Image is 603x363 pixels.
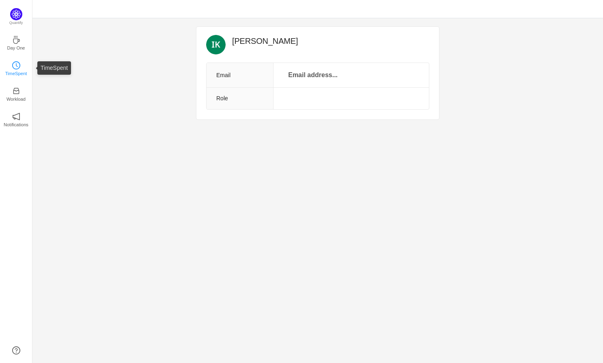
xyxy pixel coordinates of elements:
i: icon: inbox [12,87,20,95]
i: icon: notification [12,112,20,121]
a: icon: question-circle [12,346,20,354]
a: icon: coffeeDay One [12,38,20,46]
a: icon: clock-circleTimeSpent [12,64,20,72]
p: Email address... [283,69,342,81]
img: IK [206,35,226,54]
i: icon: coffee [12,36,20,44]
h2: [PERSON_NAME] [232,35,429,47]
img: Quantify [10,8,22,20]
p: TimeSpent [5,70,27,77]
p: Notifications [4,121,28,128]
a: icon: inboxWorkload [12,89,20,97]
p: Workload [6,95,26,103]
a: icon: notificationNotifications [12,115,20,123]
i: icon: clock-circle [12,61,20,69]
p: Quantify [9,20,23,26]
p: Day One [7,44,25,52]
th: Email [207,63,274,88]
th: Role [207,88,274,110]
